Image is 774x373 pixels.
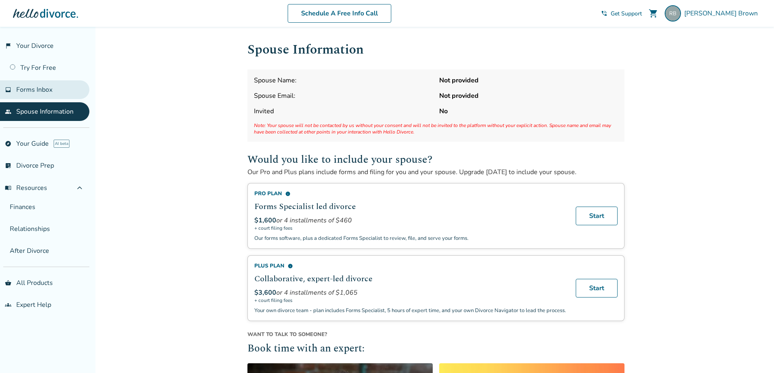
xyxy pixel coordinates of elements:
[439,107,618,116] strong: No
[288,263,293,269] span: info
[254,91,433,100] span: Spouse Email:
[254,273,566,285] h2: Collaborative, expert-led divorce
[5,86,11,93] span: inbox
[254,262,566,270] div: Plus Plan
[576,279,618,298] a: Start
[439,76,618,85] strong: Not provided
[5,140,11,147] span: explore
[254,307,566,314] p: Your own divorce team - plan includes Forms Specialist, 5 hours of expert time, and your own Divo...
[665,5,681,22] img: goyanks787@aol.com
[733,334,774,373] iframe: Chat Widget
[247,40,624,60] h1: Spouse Information
[5,185,11,191] span: menu_book
[648,9,658,18] span: shopping_cart
[75,183,85,193] span: expand_less
[247,168,624,177] p: Our Pro and Plus plans include forms and filing for you and your spouse. Upgrade [DATE] to includ...
[684,9,761,18] span: [PERSON_NAME] Brown
[254,201,566,213] h2: Forms Specialist led divorce
[5,43,11,49] span: flag_2
[5,302,11,308] span: groups
[254,225,566,231] span: + court filing fees
[5,162,11,169] span: list_alt_check
[254,297,566,304] span: + court filing fees
[254,288,276,297] span: $3,600
[254,216,566,225] div: or 4 installments of $460
[254,76,433,85] span: Spouse Name:
[254,122,618,135] span: Note: Your spouse will not be contacted by us without your consent and will not be invited to the...
[247,341,624,357] h2: Book time with an expert:
[611,10,642,17] span: Get Support
[247,331,624,338] span: Want to talk to someone?
[5,108,11,115] span: people
[601,10,642,17] a: phone_in_talkGet Support
[254,235,566,242] p: Our forms software, plus a dedicated Forms Specialist to review, file, and serve your forms.
[254,190,566,197] div: Pro Plan
[285,191,291,196] span: info
[288,4,391,23] a: Schedule A Free Info Call
[247,151,624,168] h2: Would you like to include your spouse?
[439,91,618,100] strong: Not provided
[5,280,11,286] span: shopping_basket
[16,85,52,94] span: Forms Inbox
[5,183,47,192] span: Resources
[254,107,433,116] span: Invited
[54,140,69,148] span: AI beta
[576,207,618,225] a: Start
[254,288,566,297] div: or 4 installments of $1,065
[601,10,607,17] span: phone_in_talk
[254,216,276,225] span: $1,600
